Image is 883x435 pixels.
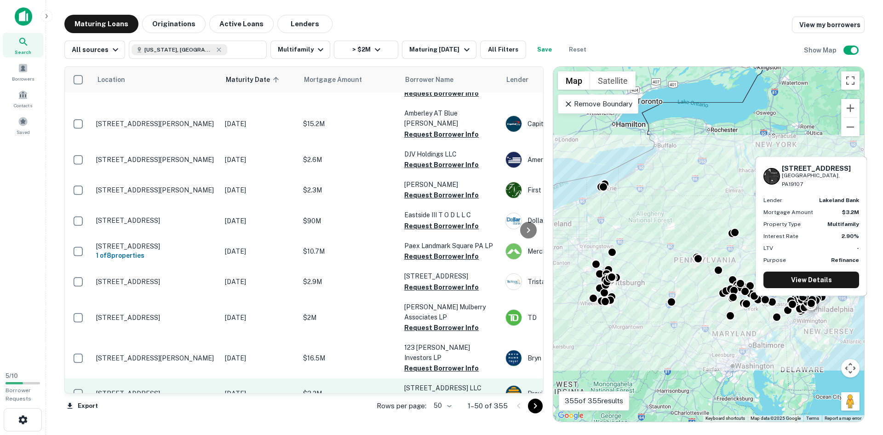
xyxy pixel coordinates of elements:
[303,389,395,399] p: $3.2M
[404,190,479,201] button: Request Borrower Info
[841,71,860,90] button: Toggle fullscreen view
[857,245,859,251] strong: -
[303,119,395,129] p: $15.2M
[3,86,43,111] a: Contacts
[792,17,865,33] a: View my borrowers
[404,383,496,393] p: [STREET_ADDRESS] LLC
[3,59,43,84] a: Borrowers
[96,250,216,261] h6: 1 of 8 properties
[377,400,426,412] p: Rows per page:
[3,113,43,138] a: Saved
[501,67,648,93] th: Lender
[841,359,860,377] button: Map camera controls
[590,71,636,90] button: Show satellite imagery
[404,129,479,140] button: Request Borrower Info
[404,180,496,190] p: [PERSON_NAME]
[96,354,216,362] p: [STREET_ADDRESS][PERSON_NAME]
[404,282,479,293] button: Request Borrower Info
[404,271,496,281] p: [STREET_ADDRESS]
[506,116,522,132] img: picture
[404,159,479,170] button: Request Borrower Info
[225,216,294,226] p: [DATE]
[505,350,643,366] div: Bryn Mawr Trust
[225,277,294,287] p: [DATE]
[841,99,860,117] button: Zoom in
[505,116,643,132] div: Capital ONE
[751,416,801,421] span: Map data ©2025 Google
[506,350,522,366] img: picture
[405,74,453,85] span: Borrower Name
[15,48,31,56] span: Search
[404,241,496,251] p: Paex Landmark Square PA LP
[303,185,395,195] p: $2.3M
[6,387,31,402] span: Borrower Requests
[763,244,773,252] p: LTV
[64,15,138,33] button: Maturing Loans
[97,74,125,85] span: Location
[506,152,522,168] img: picture
[303,246,395,256] p: $10.7M
[782,164,859,173] h6: [STREET_ADDRESS]
[303,353,395,363] p: $16.5M
[142,15,206,33] button: Originations
[3,33,43,58] a: Search
[763,208,813,216] p: Mortgage Amount
[404,108,496,128] p: Amberley AT Blue [PERSON_NAME]
[64,399,100,413] button: Export
[225,246,294,256] p: [DATE]
[837,361,883,406] iframe: Chat Widget
[404,210,496,220] p: Eastside III T O D L L C
[505,273,643,290] div: Tristate Capital Bank
[225,119,294,129] p: [DATE]
[298,67,400,93] th: Mortgage Amount
[505,385,643,402] div: Provident Bank
[530,41,559,59] button: Save your search to get updates of matches that match your search criteria.
[400,67,501,93] th: Borrower Name
[558,71,590,90] button: Show street map
[763,232,798,240] p: Interest Rate
[819,197,859,203] strong: lakeland bank
[506,274,522,290] img: picture
[782,171,859,189] p: [GEOGRAPHIC_DATA], PA19107
[303,277,395,287] p: $2.9M
[404,251,479,262] button: Request Borrower Info
[506,386,522,401] img: picture
[92,67,220,93] th: Location
[705,415,745,422] button: Keyboard shortcuts
[96,313,216,322] p: [STREET_ADDRESS]
[556,410,586,422] a: Open this area in Google Maps (opens a new window)
[564,99,632,110] p: Remove Boundary
[64,41,125,59] button: All sources
[6,372,18,379] span: 5 / 10
[506,244,522,259] img: picture
[225,185,294,195] p: [DATE]
[96,389,216,398] p: [STREET_ADDRESS]
[303,216,395,226] p: $90M
[404,220,479,232] button: Request Borrower Info
[17,128,30,136] span: Saved
[96,186,216,194] p: [STREET_ADDRESS][PERSON_NAME]
[763,220,801,228] p: Property Type
[404,322,479,333] button: Request Borrower Info
[12,75,34,82] span: Borrowers
[841,118,860,136] button: Zoom out
[270,41,330,59] button: Multifamily
[763,196,782,204] p: Lender
[96,242,216,250] p: [STREET_ADDRESS]
[402,41,476,59] button: Maturing [DATE]
[505,182,643,198] div: First National Bank
[225,155,294,165] p: [DATE]
[226,74,282,85] span: Maturity Date
[553,67,864,422] div: 0 0
[220,67,298,93] th: Maturity Date
[209,15,274,33] button: Active Loans
[806,416,819,421] a: Terms (opens in new tab)
[505,243,643,260] div: Merchants Bank IN
[505,309,643,326] div: TD
[225,313,294,323] p: [DATE]
[831,257,859,263] strong: Refinance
